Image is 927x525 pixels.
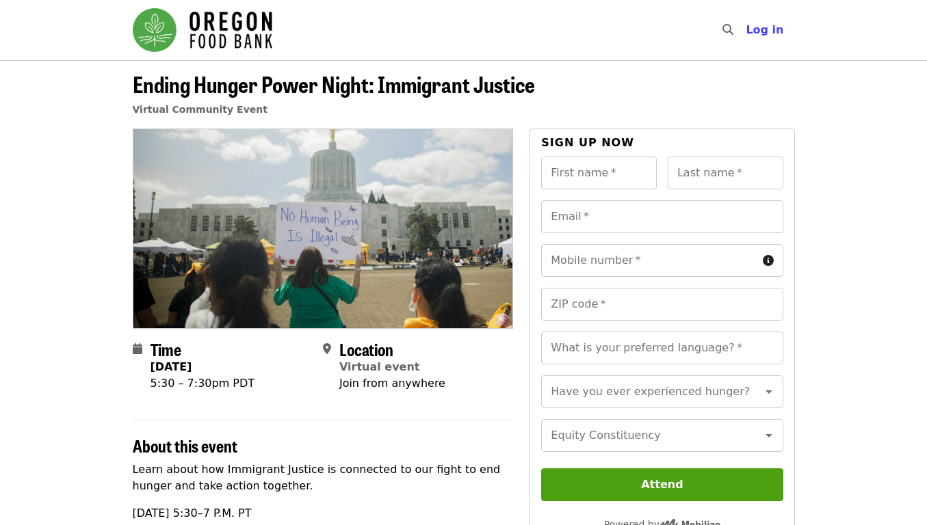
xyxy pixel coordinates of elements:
[339,337,393,361] span: Location
[722,23,733,36] i: search icon
[133,68,535,100] span: Ending Hunger Power Night: Immigrant Justice
[133,433,237,457] span: About this event
[541,157,657,189] input: First name
[151,337,181,361] span: Time
[133,461,514,494] p: Learn about how Immigrant Justice is connected to our fight to end hunger and take action together.
[541,332,783,364] input: What is your preferred language?
[759,382,779,401] button: Open
[541,244,757,277] input: Mobile number
[133,342,142,355] i: calendar icon
[339,377,445,390] span: Join from anywhere
[339,360,420,373] a: Virtual event
[735,16,794,44] button: Log in
[763,254,774,267] i: circle-info icon
[133,104,267,115] a: Virtual Community Event
[323,342,331,355] i: map-marker-alt icon
[133,8,272,52] img: Oregon Food Bank - Home
[742,14,753,46] input: Search
[541,468,783,501] button: Attend
[759,426,779,445] button: Open
[151,375,255,392] div: 5:30 – 7:30pm PDT
[133,505,514,522] p: [DATE] 5:30–7 P.M. PT
[133,129,513,327] img: Ending Hunger Power Night: Immigrant Justice organized by Oregon Food Bank
[151,360,192,373] strong: [DATE]
[541,136,634,149] span: Sign up now
[541,288,783,321] input: ZIP code
[541,200,783,233] input: Email
[668,157,783,189] input: Last name
[746,23,783,36] span: Log in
